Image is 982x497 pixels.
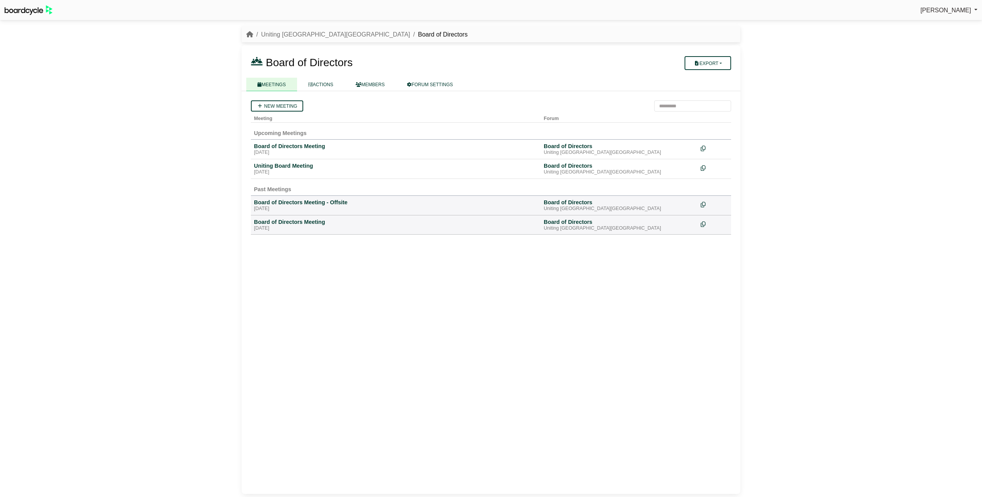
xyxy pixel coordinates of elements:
div: [DATE] [254,169,538,175]
span: Upcoming Meetings [254,130,307,136]
span: Board of Directors [266,57,353,68]
div: Make a copy [701,199,728,209]
a: MEMBERS [344,78,396,91]
a: Board of Directors Uniting [GEOGRAPHIC_DATA][GEOGRAPHIC_DATA] [544,199,695,212]
div: [DATE] [254,225,538,232]
div: Uniting [GEOGRAPHIC_DATA][GEOGRAPHIC_DATA] [544,169,695,175]
a: New meeting [251,100,303,112]
th: Forum [541,112,698,123]
a: Board of Directors Uniting [GEOGRAPHIC_DATA][GEOGRAPHIC_DATA] [544,162,695,175]
span: [PERSON_NAME] [920,7,971,13]
a: Board of Directors Meeting [DATE] [254,218,538,232]
div: Board of Directors Meeting [254,143,538,150]
div: Make a copy [701,143,728,153]
a: [PERSON_NAME] [920,5,977,15]
a: FORUM SETTINGS [396,78,464,91]
a: ACTIONS [297,78,344,91]
li: Board of Directors [410,30,468,40]
th: Meeting [251,112,541,123]
div: Uniting [GEOGRAPHIC_DATA][GEOGRAPHIC_DATA] [544,206,695,212]
nav: breadcrumb [246,30,468,40]
div: Make a copy [701,218,728,229]
div: Uniting [GEOGRAPHIC_DATA][GEOGRAPHIC_DATA] [544,225,695,232]
div: [DATE] [254,150,538,156]
a: Board of Directors Meeting - Offsite [DATE] [254,199,538,212]
iframe: Intercom live chat [956,471,974,489]
a: Board of Directors Uniting [GEOGRAPHIC_DATA][GEOGRAPHIC_DATA] [544,218,695,232]
a: MEETINGS [246,78,297,91]
div: Board of Directors [544,143,695,150]
div: Board of Directors [544,199,695,206]
div: Board of Directors [544,218,695,225]
div: Make a copy [701,162,728,173]
span: Past Meetings [254,186,291,192]
button: Export [685,56,731,70]
div: Board of Directors Meeting - Offsite [254,199,538,206]
a: Board of Directors Meeting [DATE] [254,143,538,156]
div: [DATE] [254,206,538,212]
div: Board of Directors Meeting [254,218,538,225]
div: Board of Directors [544,162,695,169]
img: BoardcycleBlackGreen-aaafeed430059cb809a45853b8cf6d952af9d84e6e89e1f1685b34bfd5cb7d64.svg [5,5,52,15]
div: Uniting Board Meeting [254,162,538,169]
div: Uniting [GEOGRAPHIC_DATA][GEOGRAPHIC_DATA] [544,150,695,156]
a: Uniting Board Meeting [DATE] [254,162,538,175]
a: Board of Directors Uniting [GEOGRAPHIC_DATA][GEOGRAPHIC_DATA] [544,143,695,156]
a: Uniting [GEOGRAPHIC_DATA][GEOGRAPHIC_DATA] [261,31,410,38]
